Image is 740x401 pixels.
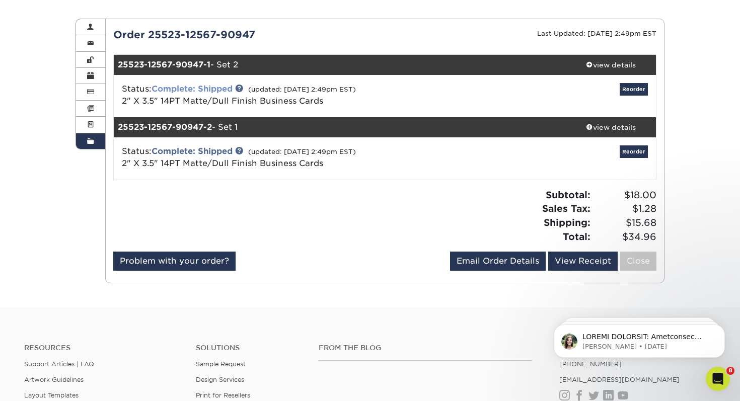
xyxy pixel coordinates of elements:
span: $15.68 [594,216,656,230]
h4: Resources [24,344,181,352]
a: Design Services [196,376,244,383]
small: (updated: [DATE] 2:49pm EST) [248,148,356,155]
div: view details [565,60,656,70]
a: Email Order Details [450,252,546,271]
a: Complete: Shipped [152,146,233,156]
div: - Set 2 [114,55,566,75]
a: Reorder [620,145,648,158]
span: $34.96 [594,230,656,244]
strong: 25523-12567-90947-1 [118,60,210,69]
a: Sample Request [196,360,246,368]
p: Message from Julie, sent 19w ago [44,39,174,48]
strong: Shipping: [544,217,590,228]
a: 2" X 3.5" 14PT Matte/Dull Finish Business Cards [122,158,323,168]
iframe: Intercom notifications message [539,303,740,374]
div: Order 25523-12567-90947 [106,27,385,42]
strong: Total: [563,231,590,242]
div: - Set 1 [114,117,566,137]
strong: Subtotal: [546,189,590,200]
a: Print for Resellers [196,391,250,399]
strong: 25523-12567-90947-2 [118,122,212,132]
a: view details [565,117,656,137]
a: 2" X 3.5" 14PT Matte/Dull Finish Business Cards [122,96,323,106]
small: Last Updated: [DATE] 2:49pm EST [537,30,656,37]
iframe: Intercom live chat [706,367,730,391]
a: Problem with your order? [113,252,236,271]
span: 8 [726,367,734,375]
span: $1.28 [594,202,656,216]
h4: Solutions [196,344,304,352]
small: (updated: [DATE] 2:49pm EST) [248,86,356,93]
div: Status: [114,83,475,107]
a: Complete: Shipped [152,84,233,94]
a: View Receipt [548,252,618,271]
a: Reorder [620,83,648,96]
a: Support Articles | FAQ [24,360,94,368]
div: Status: [114,145,475,170]
a: view details [565,55,656,75]
strong: Sales Tax: [542,203,590,214]
div: view details [565,122,656,132]
a: [EMAIL_ADDRESS][DOMAIN_NAME] [559,376,680,383]
a: Close [620,252,656,271]
span: $18.00 [594,188,656,202]
h4: From the Blog [319,344,532,352]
